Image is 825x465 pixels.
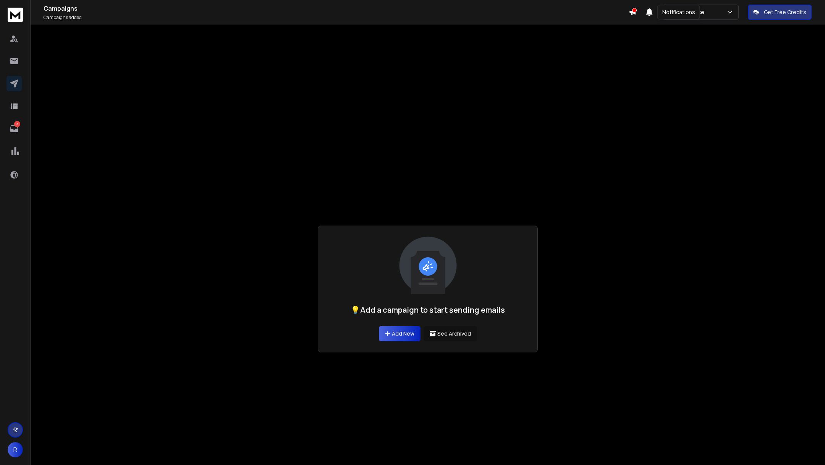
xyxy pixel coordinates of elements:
[657,5,700,19] div: Notifications
[44,15,629,21] p: Campaigns added
[14,121,20,127] p: 3
[379,326,421,341] a: Add New
[8,442,23,457] button: R
[351,305,505,315] h1: 💡Add a campaign to start sending emails
[8,8,23,22] img: logo
[44,4,629,13] h1: Campaigns
[424,326,477,341] button: See Archived
[748,5,812,20] button: Get Free Credits
[6,121,22,136] a: 3
[764,8,806,16] p: Get Free Credits
[797,439,815,457] iframe: Intercom live chat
